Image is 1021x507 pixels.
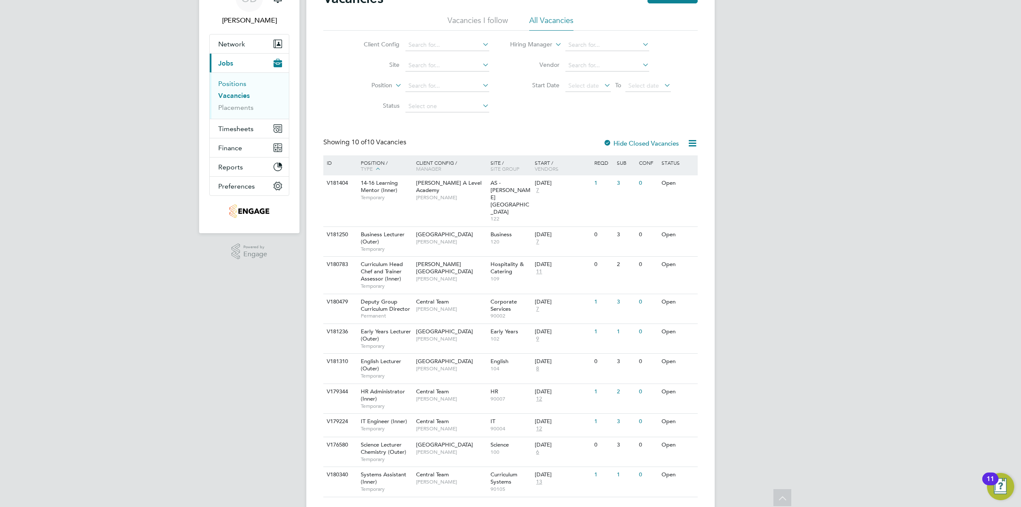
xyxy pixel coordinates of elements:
div: 11 [987,479,994,490]
span: [PERSON_NAME] A Level Academy [416,179,482,194]
div: V179344 [325,384,354,400]
span: Science Lecturer Chemistry (Outer) [361,441,406,455]
div: 0 [637,467,659,483]
span: [GEOGRAPHIC_DATA] [416,441,473,448]
div: [DATE] [535,231,590,238]
div: Site / [488,155,533,176]
div: Conf [637,155,659,170]
div: 0 [592,257,614,272]
div: V181236 [325,324,354,340]
span: 100 [491,449,531,455]
label: Status [351,102,399,109]
input: Search for... [565,39,649,51]
div: V180783 [325,257,354,272]
span: [GEOGRAPHIC_DATA] [416,358,473,365]
span: Jobs [218,59,233,67]
span: [GEOGRAPHIC_DATA] [416,328,473,335]
div: Status [659,155,696,170]
span: [PERSON_NAME] [416,478,486,485]
div: Position / [354,155,414,177]
div: 0 [637,437,659,453]
span: Timesheets [218,125,254,133]
div: 0 [637,354,659,370]
span: [PERSON_NAME] [416,238,486,245]
button: Timesheets [210,119,289,138]
span: 7 [535,238,540,246]
div: 1 [615,324,637,340]
button: Jobs [210,54,289,72]
span: Corporate Services [491,298,517,312]
span: Select date [628,82,659,89]
span: 10 of [351,138,367,146]
span: 10 Vacancies [351,138,406,146]
div: 0 [637,294,659,310]
span: Curriculum Head Chef and Trainer Assessor (Inner) [361,261,403,282]
span: Central Team [416,418,449,425]
span: 90004 [491,425,531,432]
div: 0 [637,257,659,272]
span: Temporary [361,246,412,252]
span: English [491,358,508,365]
input: Search for... [405,39,489,51]
span: 13 [535,478,543,486]
div: 0 [637,227,659,243]
span: Engage [243,251,267,258]
span: IT [491,418,495,425]
button: Network [210,34,289,53]
span: 8 [535,365,540,372]
input: Select one [405,100,489,112]
span: Vendors [535,165,559,172]
span: Systems Assistant (Inner) [361,471,406,485]
div: 2 [615,384,637,400]
span: Hospitality & Catering [491,261,524,275]
div: Open [659,324,696,340]
div: 1 [592,175,614,191]
span: Central Team [416,388,449,395]
span: Business [491,231,512,238]
li: Vacancies I follow [448,15,508,31]
span: Reports [218,163,243,171]
span: [PERSON_NAME] [416,194,486,201]
span: [PERSON_NAME] [416,335,486,342]
div: 2 [615,257,637,272]
div: [DATE] [535,471,590,478]
a: Go to home page [209,204,289,218]
span: HR [491,388,498,395]
span: Network [218,40,245,48]
img: jambo-logo-retina.png [229,204,269,218]
div: Open [659,384,696,400]
span: Central Team [416,471,449,478]
span: 6 [535,449,540,456]
label: Client Config [351,40,399,48]
div: V180479 [325,294,354,310]
span: [GEOGRAPHIC_DATA] [416,231,473,238]
span: [PERSON_NAME] [416,306,486,312]
a: Powered byEngage [231,243,268,260]
div: 3 [615,227,637,243]
span: 90002 [491,312,531,319]
div: 3 [615,414,637,430]
span: To [613,80,624,91]
span: 12 [535,395,543,403]
span: Early Years Lecturer (Outer) [361,328,411,342]
span: 7 [535,187,540,194]
div: V180340 [325,467,354,483]
span: HR Administrator (Inner) [361,388,405,402]
input: Search for... [405,60,489,72]
div: Sub [615,155,637,170]
span: 14-16 Learning Mentor (Inner) [361,179,398,194]
span: Central Team [416,298,449,305]
span: [PERSON_NAME][GEOGRAPHIC_DATA] [416,261,473,275]
span: 122 [491,215,531,222]
span: [PERSON_NAME] [416,395,486,402]
div: 0 [637,414,659,430]
span: 9 [535,335,540,343]
span: [PERSON_NAME] [416,365,486,372]
div: Showing [323,138,408,147]
div: V176580 [325,437,354,453]
div: Open [659,257,696,272]
span: Temporary [361,403,412,410]
div: 0 [592,354,614,370]
label: Position [343,81,392,90]
div: 1 [592,414,614,430]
